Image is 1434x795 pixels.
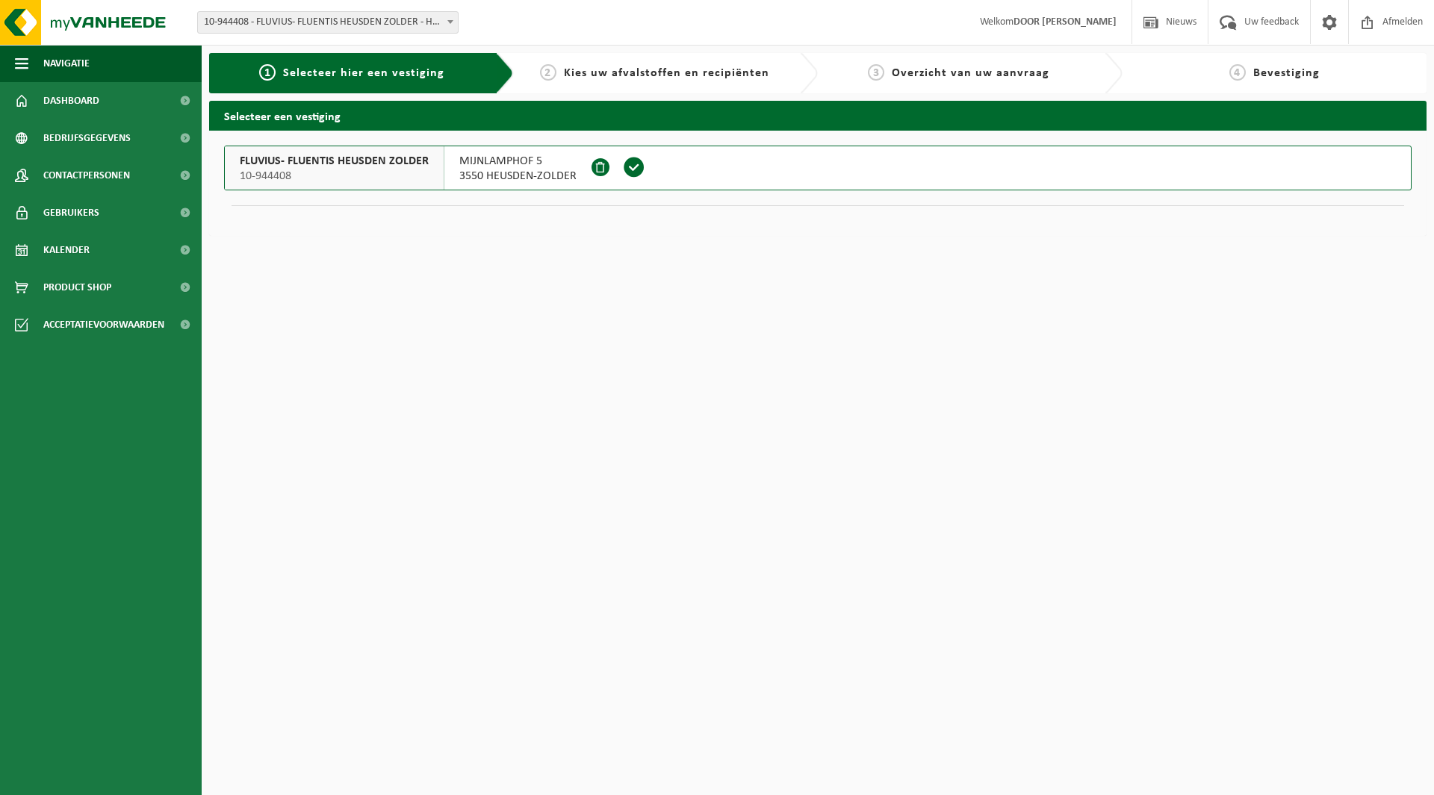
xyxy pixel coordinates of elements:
button: FLUVIUS- FLUENTIS HEUSDEN ZOLDER 10-944408 MIJNLAMPHOF 53550 HEUSDEN-ZOLDER [224,146,1412,190]
span: Kies uw afvalstoffen en recipiënten [564,67,769,79]
span: Gebruikers [43,194,99,231]
span: Dashboard [43,82,99,119]
span: Product Shop [43,269,111,306]
span: Acceptatievoorwaarden [43,306,164,343]
span: Contactpersonen [43,157,130,194]
h2: Selecteer een vestiging [209,101,1427,130]
span: 10-944408 [240,169,429,184]
span: 2 [540,64,556,81]
span: Bedrijfsgegevens [43,119,131,157]
span: 3 [868,64,884,81]
span: 10-944408 - FLUVIUS- FLUENTIS HEUSDEN ZOLDER - HEUSDEN-ZOLDER [198,12,458,33]
span: Kalender [43,231,90,269]
span: Navigatie [43,45,90,82]
span: 3550 HEUSDEN-ZOLDER [459,169,577,184]
span: FLUVIUS- FLUENTIS HEUSDEN ZOLDER [240,154,429,169]
span: Overzicht van uw aanvraag [892,67,1049,79]
span: 10-944408 - FLUVIUS- FLUENTIS HEUSDEN ZOLDER - HEUSDEN-ZOLDER [197,11,459,34]
span: MIJNLAMPHOF 5 [459,154,577,169]
span: Bevestiging [1253,67,1320,79]
strong: DOOR [PERSON_NAME] [1014,16,1117,28]
span: 4 [1229,64,1246,81]
span: 1 [259,64,276,81]
span: Selecteer hier een vestiging [283,67,444,79]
